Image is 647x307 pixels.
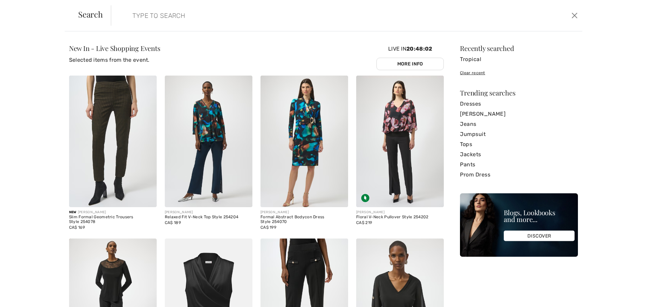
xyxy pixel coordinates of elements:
[260,215,348,224] div: Formal Abstract Bodycon Dress Style 254070
[165,210,252,215] div: [PERSON_NAME]
[460,70,578,76] div: Clear recent
[260,225,276,230] span: CA$ 199
[69,215,157,224] div: Slim Formal Geometric Trousers Style 254078
[569,10,580,21] button: Close
[356,76,444,207] img: Floral V-Neck Pullover Style 254202. Black/Multi
[460,139,578,149] a: Tops
[127,5,459,26] input: TYPE TO SEARCH
[356,215,444,220] div: Floral V-Neck Pullover Style 254202
[460,193,578,257] img: Blogs, Lookbooks and more...
[69,225,85,230] span: CA$ 169
[356,220,372,225] span: CA$ 219
[69,76,157,207] img: Slim Formal Geometric Trousers Style 254078. Black/bronze
[69,44,160,53] span: New In - Live Shopping Events
[361,194,369,202] img: Sustainable Fabric
[69,210,157,215] div: [PERSON_NAME]
[460,160,578,170] a: Pants
[504,209,575,223] div: Blogs, Lookbooks and more...
[165,76,252,207] img: Relaxed Fit V-Neck Top Style 254204. Black/Multi
[460,109,578,119] a: [PERSON_NAME]
[356,210,444,215] div: [PERSON_NAME]
[504,231,575,241] div: DISCOVER
[460,119,578,129] a: Jeans
[406,46,432,52] span: 20:48:02
[460,89,578,96] div: Trending searches
[69,56,160,64] p: Selected items from the event.
[165,215,252,220] div: Relaxed Fit V-Neck Top Style 254204
[165,220,181,225] span: CA$ 189
[260,210,348,215] div: [PERSON_NAME]
[69,210,76,214] span: New
[376,58,444,70] a: More Info
[460,149,578,160] a: Jackets
[460,99,578,109] a: Dresses
[78,10,103,18] span: Search
[460,129,578,139] a: Jumpsuit
[15,5,29,11] span: Chat
[460,45,578,52] div: Recently searched
[460,54,578,64] a: Tropical
[460,170,578,180] a: Prom Dress
[260,76,348,207] img: Formal Abstract Bodycon Dress Style 254070. Black/Multi
[376,45,444,70] div: Live In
